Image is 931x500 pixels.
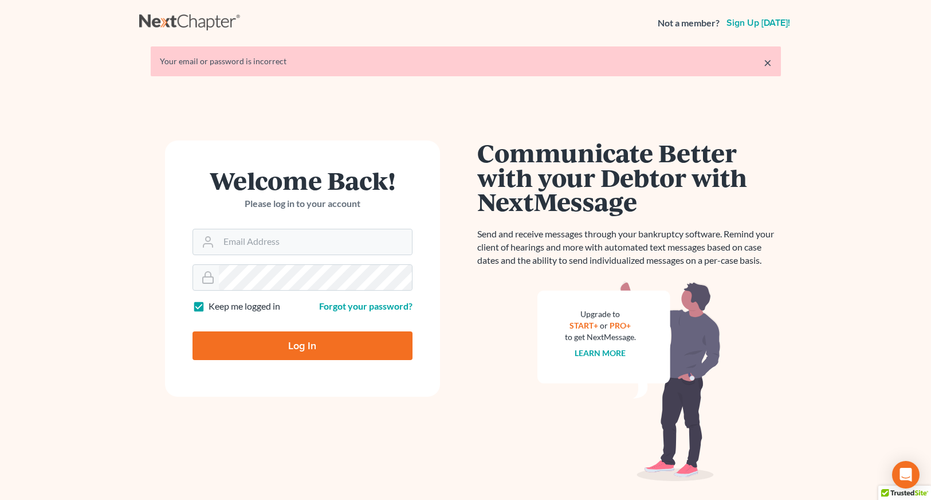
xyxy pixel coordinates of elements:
[565,331,636,343] div: to get NextMessage.
[209,300,280,313] label: Keep me logged in
[193,197,413,210] p: Please log in to your account
[477,228,781,267] p: Send and receive messages through your bankruptcy software. Remind your client of hearings and mo...
[600,321,608,330] span: or
[892,461,920,489] div: Open Intercom Messenger
[569,321,598,330] a: START+
[193,331,413,360] input: Log In
[724,18,792,28] a: Sign up [DATE]!
[319,300,413,311] a: Forgot your password?
[565,308,636,320] div: Upgrade to
[764,56,772,69] a: ×
[477,140,781,214] h1: Communicate Better with your Debtor with NextMessage
[537,281,721,482] img: nextmessage_bg-59042aed3d76b12b5cd301f8e5b87938c9018125f34e5fa2b7a6b67550977c72.svg
[160,56,772,67] div: Your email or password is incorrect
[658,17,720,30] strong: Not a member?
[575,348,626,358] a: Learn more
[193,168,413,193] h1: Welcome Back!
[610,321,631,330] a: PRO+
[219,229,412,255] input: Email Address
